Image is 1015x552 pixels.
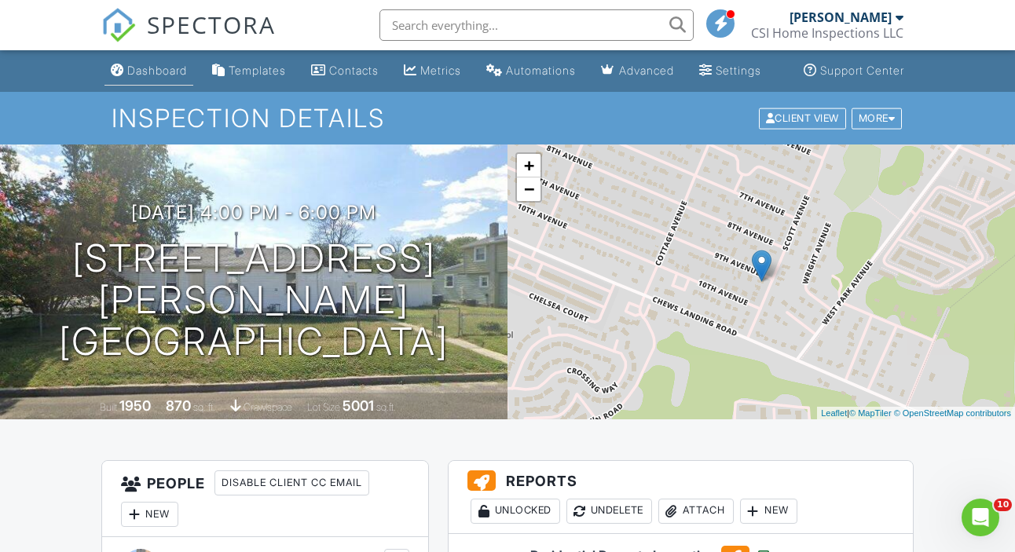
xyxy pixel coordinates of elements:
a: SPECTORA [101,21,276,54]
div: New [740,499,797,524]
div: 5001 [343,397,374,414]
span: Lot Size [307,401,340,413]
a: Dashboard [104,57,193,86]
div: Attach [658,499,734,524]
input: Search everything... [379,9,694,41]
a: Zoom in [517,154,540,177]
a: Support Center [797,57,911,86]
div: 1950 [119,397,151,414]
a: Metrics [398,57,467,86]
a: © MapTiler [849,408,892,418]
a: Settings [693,57,768,86]
h1: [STREET_ADDRESS][PERSON_NAME] [GEOGRAPHIC_DATA] [25,238,482,362]
div: New [121,502,178,527]
div: Templates [229,64,286,77]
div: Automations [506,64,576,77]
span: Built [100,401,117,413]
span: sq. ft. [193,401,215,413]
a: Zoom out [517,177,540,201]
a: Advanced [595,57,680,86]
span: crawlspace [244,401,292,413]
div: Support Center [820,64,904,77]
div: | [817,407,1015,420]
a: Client View [757,111,850,123]
span: sq.ft. [376,401,396,413]
h3: Reports [449,461,913,533]
div: [PERSON_NAME] [790,9,892,25]
span: SPECTORA [147,8,276,41]
div: Contacts [329,64,379,77]
h3: [DATE] 4:00 pm - 6:00 pm [131,202,376,223]
div: Client View [759,108,846,129]
div: Settings [716,64,761,77]
a: Templates [206,57,292,86]
a: Contacts [305,57,385,86]
div: Metrics [420,64,461,77]
span: 10 [994,499,1012,511]
div: Disable Client CC Email [214,470,369,495]
h3: People [102,461,428,537]
div: Undelete [566,499,652,524]
img: The Best Home Inspection Software - Spectora [101,8,136,42]
iframe: Intercom live chat [962,499,999,536]
div: CSI Home Inspections LLC [751,25,903,41]
div: Unlocked [471,499,560,524]
div: 870 [166,397,191,414]
a: © OpenStreetMap contributors [894,408,1011,418]
h1: Inspection Details [112,104,903,132]
div: Dashboard [127,64,187,77]
a: Leaflet [821,408,847,418]
div: Advanced [619,64,674,77]
a: Automations (Basic) [480,57,582,86]
div: More [852,108,903,129]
